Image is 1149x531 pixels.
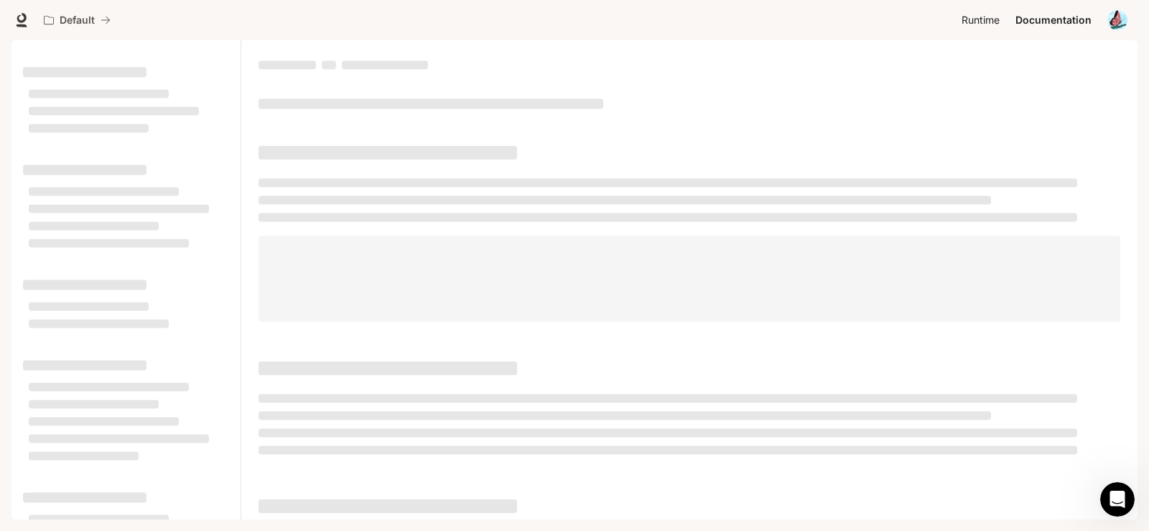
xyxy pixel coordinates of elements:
[60,14,95,27] p: Default
[1010,6,1097,34] a: Documentation
[956,6,1008,34] a: Runtime
[1015,11,1092,29] span: Documentation
[37,6,117,34] button: All workspaces
[1107,10,1127,30] img: User avatar
[1100,482,1135,517] iframe: Intercom live chat
[962,11,1000,29] span: Runtime
[1103,6,1132,34] button: User avatar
